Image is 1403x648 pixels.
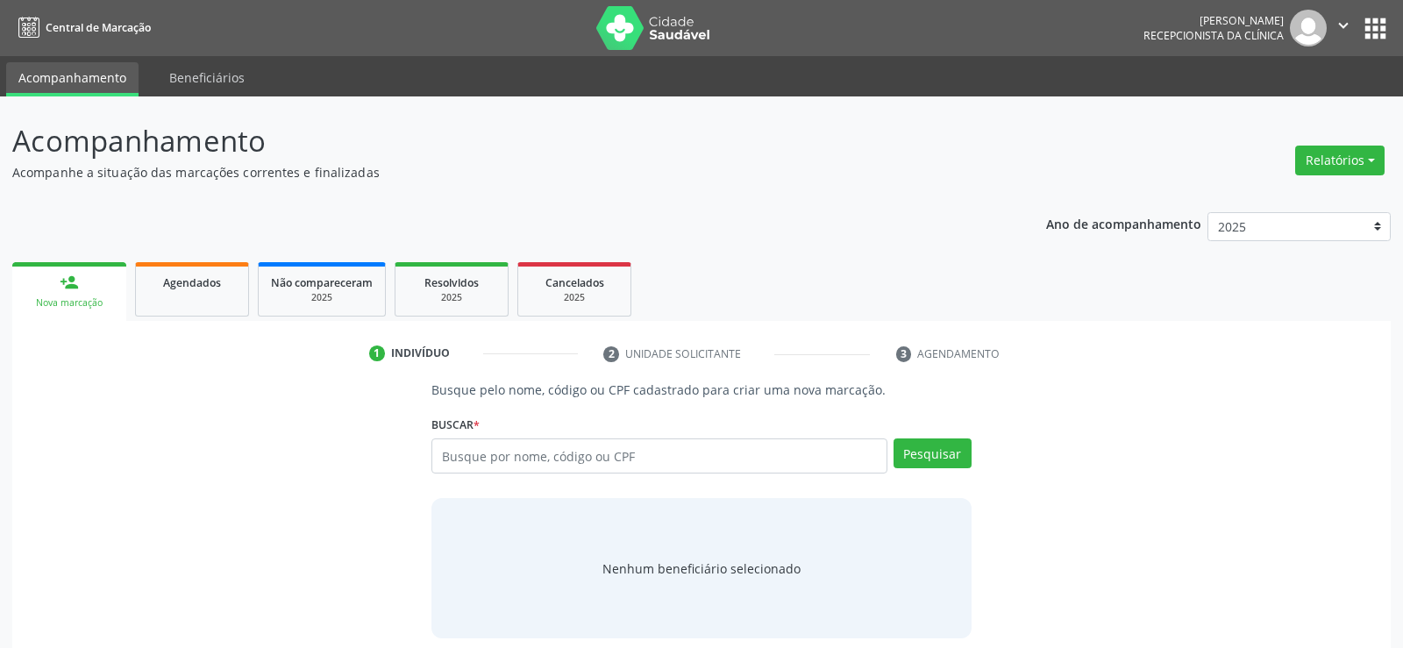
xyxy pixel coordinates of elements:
button: Relatórios [1295,146,1385,175]
span: Agendados [163,275,221,290]
p: Acompanhe a situação das marcações correntes e finalizadas [12,163,977,182]
p: Acompanhamento [12,119,977,163]
span: Central de Marcação [46,20,151,35]
button: Pesquisar [894,438,972,468]
div: Indivíduo [391,345,450,361]
a: Acompanhamento [6,62,139,96]
span: Recepcionista da clínica [1143,28,1284,43]
span: Resolvidos [424,275,479,290]
span: Nenhum beneficiário selecionado [602,559,801,578]
a: Central de Marcação [12,13,151,42]
img: img [1290,10,1327,46]
button: apps [1360,13,1391,44]
span: Cancelados [545,275,604,290]
input: Busque por nome, código ou CPF [431,438,887,474]
div: 1 [369,345,385,361]
label: Buscar [431,411,480,438]
span: Não compareceram [271,275,373,290]
p: Ano de acompanhamento [1046,212,1201,234]
button:  [1327,10,1360,46]
div: person_add [60,273,79,292]
div: [PERSON_NAME] [1143,13,1284,28]
div: 2025 [408,291,495,304]
div: Nova marcação [25,296,114,310]
div: 2025 [271,291,373,304]
p: Busque pelo nome, código ou CPF cadastrado para criar uma nova marcação. [431,381,971,399]
a: Beneficiários [157,62,257,93]
i:  [1334,16,1353,35]
div: 2025 [531,291,618,304]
